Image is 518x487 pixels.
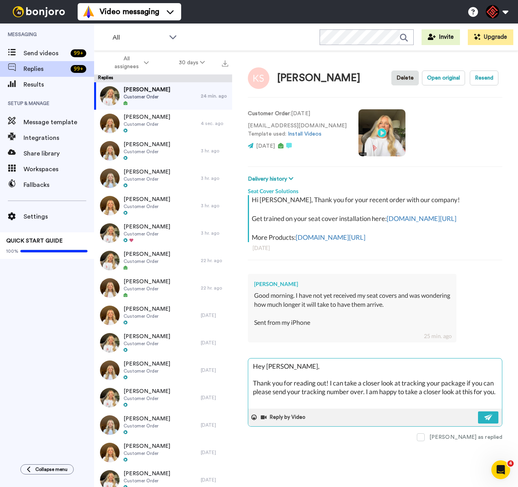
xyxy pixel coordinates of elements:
strong: Customer Order [248,111,290,116]
img: 621f84f7-872d-4bd9-8bde-b5565161280b-thumb.jpg [100,86,120,106]
span: [PERSON_NAME] [124,141,170,148]
span: [PERSON_NAME] [124,223,170,231]
button: Delete [391,71,419,85]
span: [PERSON_NAME] [124,113,170,121]
a: [DOMAIN_NAME][URL] [387,214,456,223]
span: Message template [24,118,94,127]
span: Customer Order [124,395,170,402]
img: d2686785-8f53-4271-8eae-b986a806cf62-thumb.jpg [100,306,120,325]
p: : [DATE] [248,110,347,118]
a: [DOMAIN_NAME][URL] [296,233,365,241]
img: 81818109-b6b2-401b-b799-429fc35070ae-thumb.jpg [100,141,120,161]
img: a88ff0b3-e834-40dd-85ba-471e6ae919b1-thumb.jpg [100,360,120,380]
button: Resend [470,71,498,85]
span: Collapse menu [35,466,67,473]
span: [PERSON_NAME] [124,305,170,313]
div: Seat Cover Solutions [248,183,502,195]
iframe: Intercom live chat [491,460,510,479]
div: 22 hr. ago [201,257,228,264]
span: [PERSON_NAME] [124,470,170,478]
a: [PERSON_NAME]Customer Order[DATE] [94,329,232,357]
span: [PERSON_NAME] [124,360,170,368]
img: f0d36fcb-40ce-41f9-bc78-fb01478e433e-thumb.jpg [100,333,120,353]
div: 3 hr. ago [201,148,228,154]
button: Open original [422,71,465,85]
img: 493b409d-c0ce-4000-bafd-65c16c828511-thumb.jpg [100,415,120,435]
div: [PERSON_NAME] [277,72,360,84]
span: Video messaging [100,6,159,17]
span: Customer Order [124,478,170,484]
div: [DATE] [201,312,228,319]
img: 45efdfc6-45a4-4195-af5c-8697e36e7328-thumb.jpg [100,388,120,407]
span: [PERSON_NAME] [124,333,170,340]
div: [DATE] [201,367,228,373]
div: [DATE] [201,449,228,456]
span: Customer Order [124,340,170,347]
button: All assignees [96,52,164,74]
span: Customer Order [124,423,170,429]
span: Customer Order [124,121,170,127]
div: [DATE] [253,244,498,252]
span: [PERSON_NAME] [124,168,170,176]
a: [PERSON_NAME]Customer Order22 hr. ago [94,274,232,302]
div: [DATE] [201,422,228,428]
a: [PERSON_NAME]Customer Order[DATE] [94,302,232,329]
span: [PERSON_NAME] [124,86,170,94]
img: vm-color.svg [82,5,95,18]
span: Share library [24,149,94,158]
img: bj-logo-header-white.svg [9,6,68,17]
div: 3 hr. ago [201,175,228,181]
div: 4 sec. ago [201,120,228,127]
img: 265e9a3d-6436-4c7b-a130-1ee178184533-thumb.jpg [100,443,120,462]
a: [PERSON_NAME]Customer Order3 hr. ago [94,137,232,165]
div: [DATE] [201,340,228,346]
p: [EMAIL_ADDRESS][DOMAIN_NAME] Template used: [248,122,347,138]
a: [PERSON_NAME]Customer Order[DATE] [94,384,232,411]
span: Results [24,80,94,89]
img: send-white.svg [484,414,493,420]
div: [PERSON_NAME] as replied [429,433,502,441]
button: Invite [422,29,460,45]
span: Customer Order [124,203,170,210]
span: Customer Order [124,176,170,182]
img: 0347f727-b1cc-483f-856d-21d9f382fbbc-thumb.jpg [100,114,120,133]
span: [PERSON_NAME] [124,387,170,395]
div: 22 hr. ago [201,285,228,291]
span: Customer Order [124,94,170,100]
img: 8be15c0c-c1cd-42da-8e47-bbfc9ea6e200-thumb.jpg [100,168,120,188]
a: [PERSON_NAME]Customer Order24 min. ago [94,82,232,110]
span: [PERSON_NAME] [124,250,170,258]
a: [PERSON_NAME]Customer Order[DATE] [94,439,232,466]
div: 99 + [71,49,86,57]
a: Install Videos [288,131,322,137]
a: [PERSON_NAME]Customer Order3 hr. ago [94,192,232,219]
span: Fallbacks [24,180,94,190]
span: Customer Order [124,148,170,155]
div: 25 min. ago [424,332,452,340]
button: Export all results that match these filters now. [220,57,231,69]
img: 453e5551-d3b3-431d-842c-b478c13e573d-thumb.jpg [100,251,120,270]
div: 3 hr. ago [201,230,228,236]
span: 4 [507,460,514,467]
span: [PERSON_NAME] [124,196,170,203]
button: Collapse menu [20,464,74,474]
button: Reply by Video [260,411,308,423]
img: 835212fa-534e-41c0-b88c-3872023ab6bb-thumb.jpg [100,196,120,215]
span: All assignees [111,55,142,71]
span: Workspaces [24,165,94,174]
div: Replies [94,74,232,82]
div: Hi [PERSON_NAME], Thank you for your recent order with our company! Get trained on your seat cove... [252,195,500,242]
div: [DATE] [201,477,228,483]
div: 24 min. ago [201,93,228,99]
span: Customer Order [124,313,170,319]
div: Good morning. I have not yet received my seat covers and was wondering how much longer it will ta... [254,291,450,336]
button: 30 days [164,56,220,70]
span: Customer Order [124,368,170,374]
span: Send videos [24,49,67,58]
button: Delivery history [248,175,296,183]
img: e6d69352-5450-427f-889b-39025c0bda52-thumb.jpg [100,278,120,298]
div: [DATE] [201,395,228,401]
span: Replies [24,64,67,74]
span: [DATE] [256,143,275,149]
